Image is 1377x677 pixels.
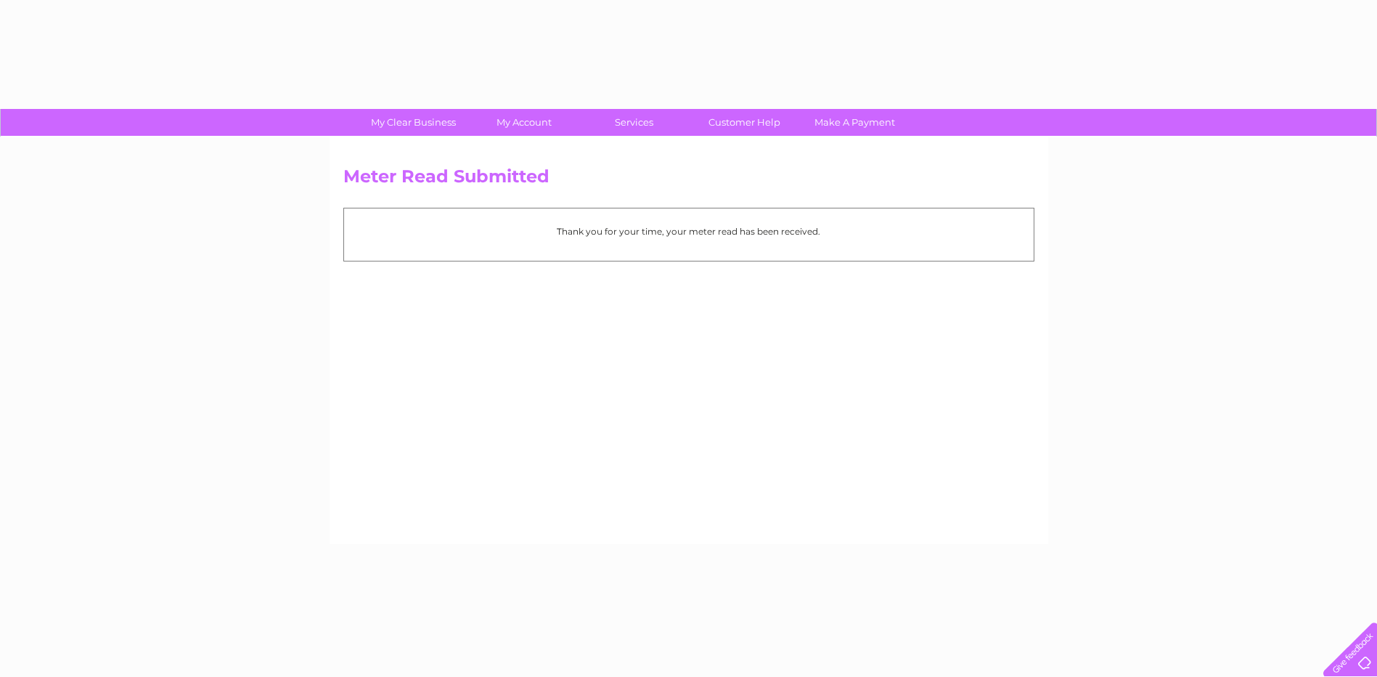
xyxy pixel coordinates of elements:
[574,109,694,136] a: Services
[354,109,473,136] a: My Clear Business
[464,109,584,136] a: My Account
[343,166,1034,194] h2: Meter Read Submitted
[685,109,804,136] a: Customer Help
[351,224,1026,238] p: Thank you for your time, your meter read has been received.
[795,109,915,136] a: Make A Payment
